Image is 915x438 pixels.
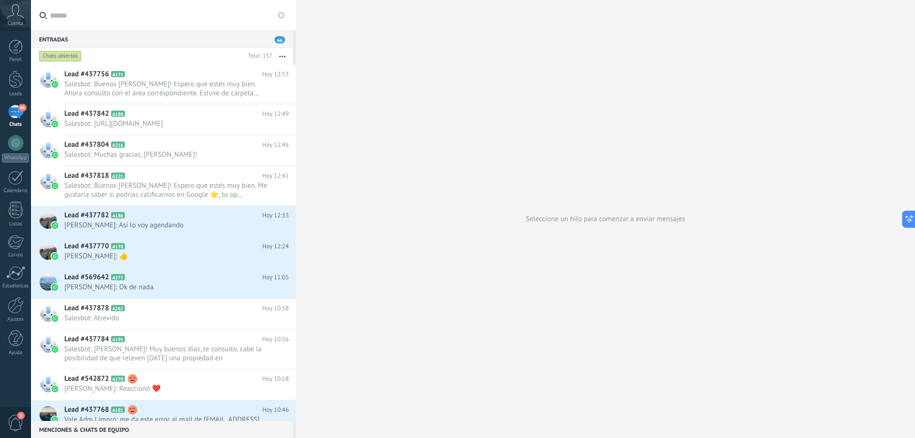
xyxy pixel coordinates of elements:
[51,183,58,189] img: waba.svg
[64,181,271,199] span: Salesbot: Buenos [PERSON_NAME]! Espero que estés muy bien. Me gustaría saber si podrías calificar...
[262,374,289,384] span: Hoy 10:58
[262,140,289,150] span: Hoy 12:46
[18,104,26,112] span: 66
[274,36,285,43] span: 66
[262,211,289,220] span: Hoy 12:33
[64,252,271,261] span: [PERSON_NAME]: 👍
[2,122,30,128] div: Chats
[262,109,289,119] span: Hoy 12:49
[31,268,296,298] a: Lead #569642 A271 Hoy 11:05 [PERSON_NAME]: Ok de nada.
[111,407,125,413] span: A181
[2,91,30,97] div: Leads
[31,135,296,166] a: Lead #437804 A216 Hoy 12:46 Salesbot: Muchas gracias, [PERSON_NAME]!
[64,80,271,98] span: Salesbot: Buenos [PERSON_NAME]! Espero que estés muy bien. Ahora consulto con el área correspondi...
[31,330,296,369] a: Lead #437784 A195 Hoy 10:56 Salesbot: [PERSON_NAME]! Muy buenos días, te consulto, cabe la posibi...
[111,71,125,77] span: A171
[244,51,272,61] div: Total: 157
[262,171,289,181] span: Hoy 12:41
[51,417,58,423] img: waba.svg
[111,243,125,249] span: A178
[31,421,293,438] div: Menciones & Chats de equipo
[51,284,58,291] img: waba.svg
[64,242,109,251] span: Lead #437770
[51,81,58,88] img: waba.svg
[64,70,109,79] span: Lead #437756
[272,48,293,65] button: Más
[31,166,296,205] a: Lead #437818 A221 Hoy 12:41 Salesbot: Buenos [PERSON_NAME]! Espero que estés muy bien. Me gustarí...
[262,335,289,344] span: Hoy 10:56
[111,274,125,280] span: A271
[262,304,289,313] span: Hoy 10:58
[111,376,125,382] span: A270
[64,405,109,415] span: Lead #437768
[2,221,30,227] div: Listas
[31,31,293,48] div: Entradas
[64,140,109,150] span: Lead #437804
[111,336,125,342] span: A195
[64,415,271,433] span: Vale Adm Limpro: me da este error al mail de [EMAIL_ADDRESS][DOMAIN_NAME]
[2,252,30,258] div: Correo
[51,121,58,127] img: waba.svg
[111,212,125,218] span: A186
[64,273,109,282] span: Lead #569642
[2,153,29,163] div: WhatsApp
[2,188,30,194] div: Calendario
[31,206,296,236] a: Lead #437782 A186 Hoy 12:33 [PERSON_NAME]: Así lo voy agendando
[39,51,81,62] div: Chats abiertos
[262,70,289,79] span: Hoy 12:53
[262,405,289,415] span: Hoy 10:46
[64,150,271,159] span: Salesbot: Muchas gracias, [PERSON_NAME]!
[111,305,125,311] span: A262
[111,111,125,117] span: A188
[64,119,271,128] span: Salesbot: [URL][DOMAIN_NAME]
[64,171,109,181] span: Lead #437818
[64,221,271,230] span: [PERSON_NAME]: Así lo voy agendando
[2,57,30,63] div: Panel
[2,316,30,323] div: Ajustes
[64,283,271,292] span: [PERSON_NAME]: Ok de nada.
[31,369,296,400] a: Lead #542872 A270 Hoy 10:58 [PERSON_NAME]: Reaccionó ❤️
[51,315,58,322] img: waba.svg
[64,335,109,344] span: Lead #437784
[111,142,125,148] span: A216
[64,314,271,323] span: Salesbot: Atrevido
[17,412,25,419] span: 1
[8,20,23,27] span: Cuenta
[51,253,58,260] img: waba.svg
[31,65,296,104] a: Lead #437756 A171 Hoy 12:53 Salesbot: Buenos [PERSON_NAME]! Espero que estés muy bien. Ahora cons...
[2,283,30,289] div: Estadísticas
[64,109,109,119] span: Lead #437842
[64,304,109,313] span: Lead #437878
[31,104,296,135] a: Lead #437842 A188 Hoy 12:49 Salesbot: [URL][DOMAIN_NAME]
[262,273,289,282] span: Hoy 11:05
[2,350,30,356] div: Ayuda
[64,345,271,363] span: Salesbot: [PERSON_NAME]! Muy buenos días, te consulto, cabe la posibilidad de que releven [DATE] ...
[262,242,289,251] span: Hoy 12:24
[51,222,58,229] img: waba.svg
[64,374,109,384] span: Lead #542872
[31,237,296,267] a: Lead #437770 A178 Hoy 12:24 [PERSON_NAME]: 👍
[111,173,125,179] span: A221
[64,384,271,393] span: [PERSON_NAME]: Reaccionó ❤️
[31,299,296,329] a: Lead #437878 A262 Hoy 10:58 Salesbot: Atrevido
[64,211,109,220] span: Lead #437782
[51,346,58,353] img: waba.svg
[51,386,58,392] img: waba.svg
[51,152,58,158] img: waba.svg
